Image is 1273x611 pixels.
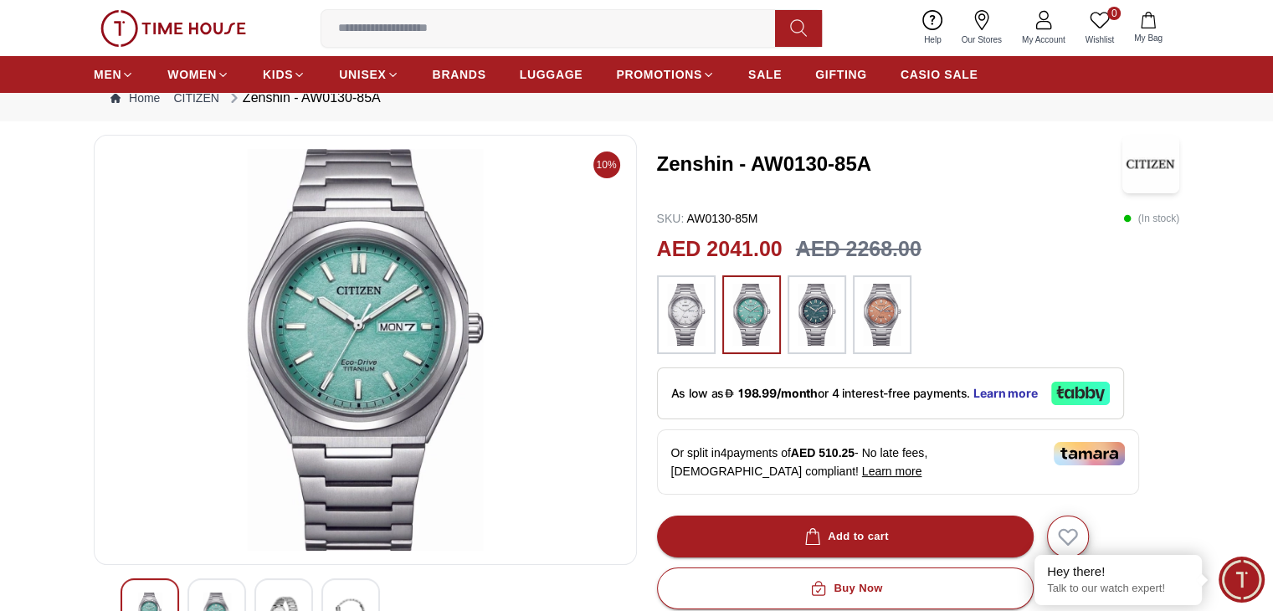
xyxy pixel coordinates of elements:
[226,88,381,108] div: Zenshin - AW0130-85A
[1122,135,1179,193] img: Zenshin - AW0130-85A
[616,59,715,90] a: PROMOTIONS
[1127,32,1169,44] span: My Bag
[731,284,773,347] img: ...
[796,234,921,265] h3: AED 2268.00
[657,429,1139,495] div: Or split in 4 payments of - No late fees, [DEMOGRAPHIC_DATA] compliant!
[110,90,160,106] a: Home
[657,151,1122,177] h3: Zenshin - AW0130-85A
[657,210,758,227] p: AW0130-85M
[616,66,702,83] span: PROMOTIONS
[108,149,623,551] img: Zenshin - AW0130-85A
[1124,8,1173,48] button: My Bag
[815,66,867,83] span: GIFTING
[167,59,229,90] a: WOMEN
[791,446,855,460] span: AED 510.25
[263,59,305,90] a: KIDS
[1123,210,1179,227] p: ( In stock )
[520,59,583,90] a: LUGGAGE
[520,66,583,83] span: LUGGAGE
[1219,557,1265,603] div: Chat Widget
[901,59,978,90] a: CASIO SALE
[657,516,1034,557] button: Add to cart
[955,33,1009,46] span: Our Stores
[1015,33,1072,46] span: My Account
[94,74,1179,121] nav: Breadcrumb
[862,465,922,478] span: Learn more
[173,90,218,106] a: CITIZEN
[1075,7,1124,49] a: 0Wishlist
[665,284,707,347] img: ...
[917,33,948,46] span: Help
[901,66,978,83] span: CASIO SALE
[94,59,134,90] a: MEN
[657,212,685,225] span: SKU :
[796,284,838,347] img: ...
[657,567,1034,609] button: Buy Now
[1047,582,1189,596] p: Talk to our watch expert!
[167,66,217,83] span: WOMEN
[593,151,620,178] span: 10%
[807,579,882,598] div: Buy Now
[1047,563,1189,580] div: Hey there!
[94,66,121,83] span: MEN
[801,527,889,547] div: Add to cart
[100,10,246,47] img: ...
[748,59,782,90] a: SALE
[1079,33,1121,46] span: Wishlist
[1054,442,1125,465] img: Tamara
[339,59,398,90] a: UNISEX
[861,284,903,347] img: ...
[748,66,782,83] span: SALE
[433,59,486,90] a: BRANDS
[339,66,386,83] span: UNISEX
[1107,7,1121,20] span: 0
[263,66,293,83] span: KIDS
[914,7,952,49] a: Help
[815,59,867,90] a: GIFTING
[433,66,486,83] span: BRANDS
[952,7,1012,49] a: Our Stores
[657,234,783,265] h2: AED 2041.00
